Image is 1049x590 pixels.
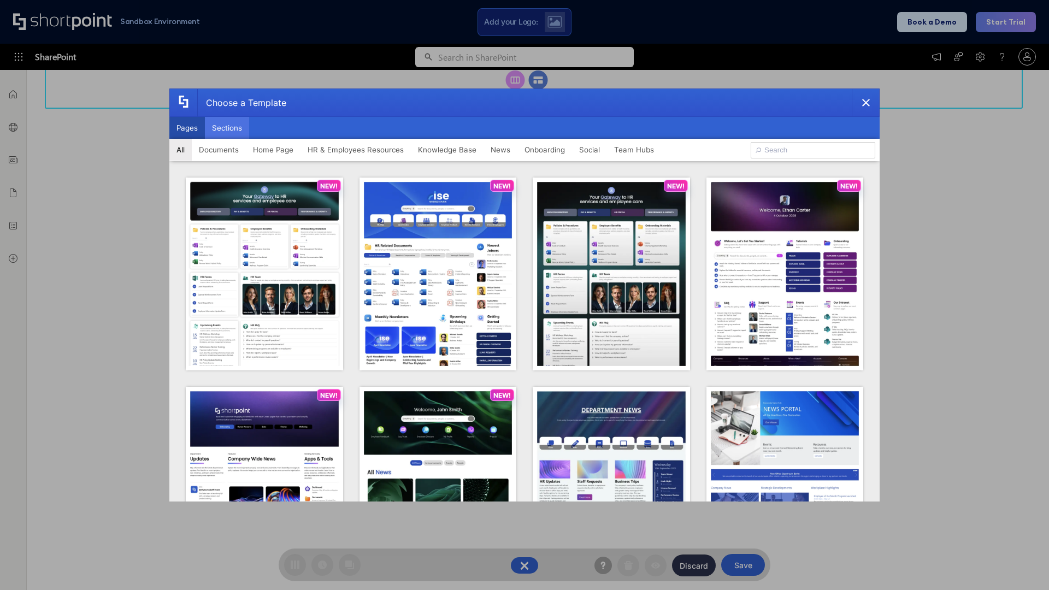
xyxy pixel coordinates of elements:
button: News [484,139,517,161]
p: NEW! [667,182,685,190]
button: HR & Employees Resources [300,139,411,161]
button: All [169,139,192,161]
button: Home Page [246,139,300,161]
p: NEW! [320,391,338,399]
input: Search [751,142,875,158]
p: NEW! [493,182,511,190]
button: Sections [205,117,249,139]
p: NEW! [840,182,858,190]
div: Choose a Template [197,89,286,116]
button: Pages [169,117,205,139]
p: NEW! [493,391,511,399]
div: template selector [169,88,880,501]
button: Documents [192,139,246,161]
button: Team Hubs [607,139,661,161]
iframe: Chat Widget [994,538,1049,590]
button: Onboarding [517,139,572,161]
p: NEW! [320,182,338,190]
button: Knowledge Base [411,139,484,161]
button: Social [572,139,607,161]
